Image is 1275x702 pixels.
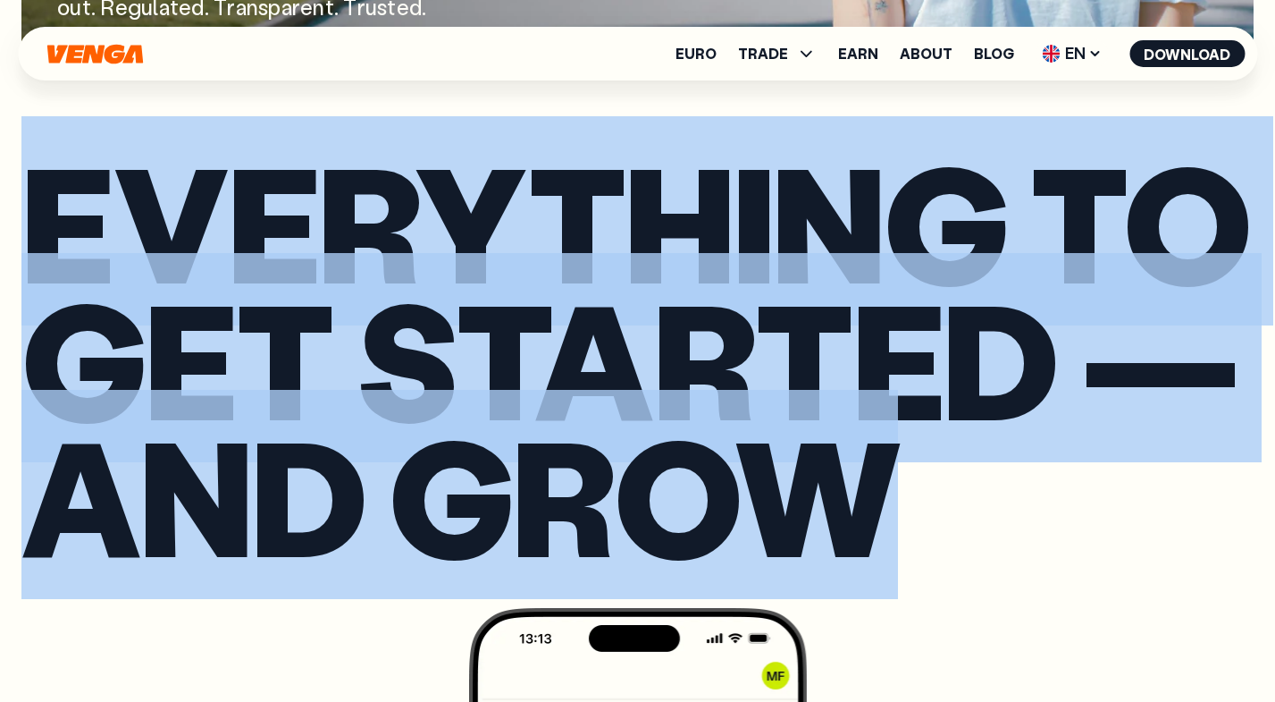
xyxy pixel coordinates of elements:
span: TRADE [738,43,817,64]
a: Blog [974,47,1014,61]
svg: Home [45,44,145,64]
a: About [900,47,952,61]
a: Earn [838,47,878,61]
button: Download [1129,40,1245,67]
a: Euro [675,47,717,61]
span: TRADE [738,47,788,61]
img: flag-uk [1042,45,1060,63]
h2: Everything to get started — and grow [21,153,1254,563]
span: EN [1036,39,1108,68]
